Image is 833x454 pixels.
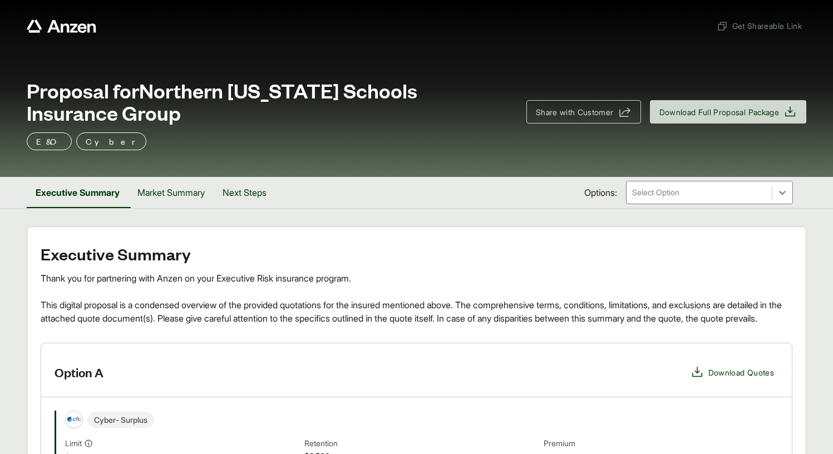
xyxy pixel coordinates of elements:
span: Share with Customer [536,106,614,118]
button: Download Full Proposal Package [650,100,807,124]
button: Download Quotes [686,361,778,383]
img: CFC [66,411,82,428]
p: E&O [36,135,62,148]
p: Cyber [86,135,137,148]
a: Anzen website [27,19,96,33]
span: Get Shareable Link [717,20,802,32]
h2: Executive Summary [41,245,792,263]
div: Thank you for partnering with Anzen on your Executive Risk insurance program. This digital propos... [41,272,792,325]
button: Market Summary [129,177,214,208]
button: Executive Summary [27,177,129,208]
span: Premium [544,437,778,450]
h3: Option A [55,364,103,381]
button: Share with Customer [526,100,641,124]
span: Download Quotes [708,367,774,378]
span: Retention [304,437,539,450]
span: Options: [584,186,617,199]
button: Get Shareable Link [712,16,806,36]
span: Proposal for Northern [US_STATE] Schools Insurance Group [27,79,513,124]
span: Download Full Proposal Package [659,106,780,118]
span: Cyber - Surplus [87,412,154,428]
button: Next Steps [214,177,275,208]
span: Limit [65,437,82,449]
